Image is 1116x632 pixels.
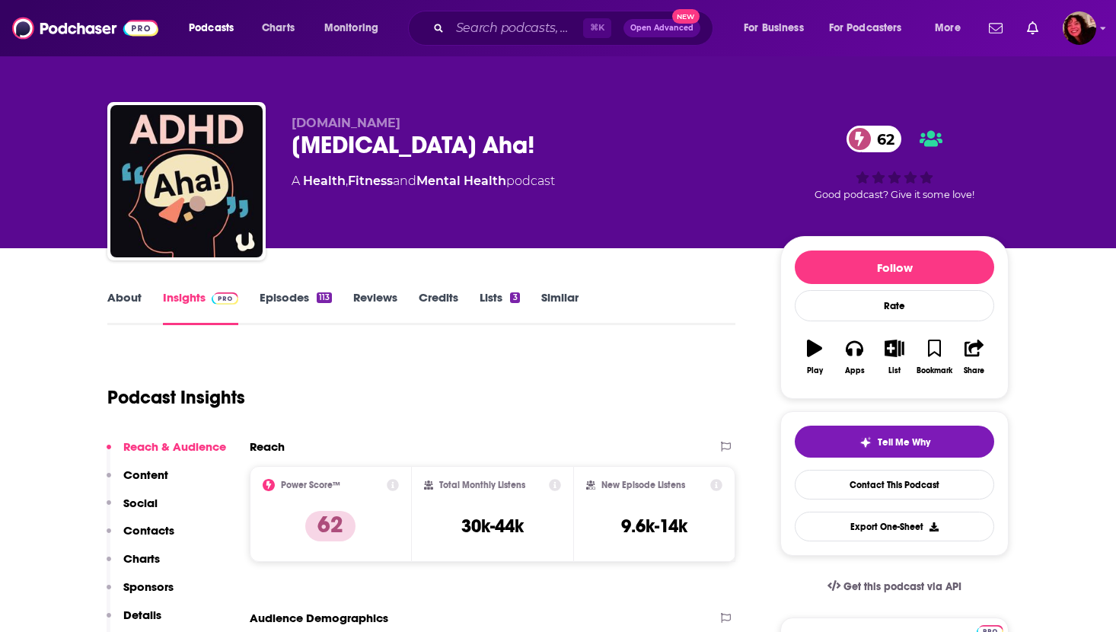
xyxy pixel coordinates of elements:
button: List [875,330,914,385]
span: For Podcasters [829,18,902,39]
h3: 9.6k-14k [621,515,687,538]
a: Fitness [348,174,393,188]
img: User Profile [1063,11,1096,45]
a: InsightsPodchaser Pro [163,290,238,325]
p: Charts [123,551,160,566]
p: Contacts [123,523,174,538]
h2: New Episode Listens [601,480,685,490]
img: Podchaser - Follow, Share and Rate Podcasts [12,14,158,43]
a: Similar [541,290,579,325]
img: Podchaser Pro [212,292,238,305]
div: List [888,366,901,375]
span: Podcasts [189,18,234,39]
span: More [935,18,961,39]
h2: Reach [250,439,285,454]
img: ADHD Aha! [110,105,263,257]
button: tell me why sparkleTell Me Why [795,426,994,458]
button: Bookmark [914,330,954,385]
a: Mental Health [416,174,506,188]
button: Charts [107,551,160,579]
div: Bookmark [917,366,952,375]
span: Get this podcast via API [843,580,961,593]
h2: Power Score™ [281,480,340,490]
span: Good podcast? Give it some love! [815,189,974,200]
div: 113 [317,292,332,303]
button: Social [107,496,158,524]
button: Contacts [107,523,174,551]
button: open menu [178,16,253,40]
span: , [346,174,348,188]
div: 62Good podcast? Give it some love! [780,116,1009,210]
p: Sponsors [123,579,174,594]
button: Play [795,330,834,385]
h3: 30k-44k [461,515,524,538]
button: Content [107,468,168,496]
span: and [393,174,416,188]
button: Export One-Sheet [795,512,994,541]
a: About [107,290,142,325]
h2: Audience Demographics [250,611,388,625]
span: 62 [862,126,902,152]
span: Monitoring [324,18,378,39]
a: Show notifications dropdown [983,15,1009,41]
span: [DOMAIN_NAME] [292,116,400,130]
h1: Podcast Insights [107,386,245,409]
div: Rate [795,290,994,321]
button: Share [955,330,994,385]
div: Play [807,366,823,375]
div: Apps [845,366,865,375]
div: Share [964,366,984,375]
a: Show notifications dropdown [1021,15,1044,41]
span: Charts [262,18,295,39]
a: Charts [252,16,304,40]
img: tell me why sparkle [859,436,872,448]
a: Credits [419,290,458,325]
span: Logged in as Kathryn-Musilek [1063,11,1096,45]
span: Tell Me Why [878,436,930,448]
button: Show profile menu [1063,11,1096,45]
div: Search podcasts, credits, & more... [422,11,728,46]
div: 3 [510,292,519,303]
a: Reviews [353,290,397,325]
button: Open AdvancedNew [623,19,700,37]
p: Details [123,608,161,622]
button: open menu [733,16,823,40]
button: Follow [795,251,994,284]
a: Health [303,174,346,188]
a: Lists3 [480,290,519,325]
a: Episodes113 [260,290,332,325]
a: Contact This Podcast [795,470,994,500]
button: open menu [314,16,398,40]
button: open menu [924,16,980,40]
span: ⌘ K [583,18,611,38]
p: Social [123,496,158,510]
p: Reach & Audience [123,439,226,454]
div: A podcast [292,172,555,190]
span: Open Advanced [630,24,694,32]
button: Apps [834,330,874,385]
h2: Total Monthly Listens [439,480,525,490]
input: Search podcasts, credits, & more... [450,16,583,40]
p: 62 [305,511,356,541]
a: Get this podcast via API [815,568,974,605]
p: Content [123,468,168,482]
span: New [672,9,700,24]
a: 62 [847,126,902,152]
button: Reach & Audience [107,439,226,468]
button: open menu [819,16,924,40]
span: For Business [744,18,804,39]
button: Sponsors [107,579,174,608]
